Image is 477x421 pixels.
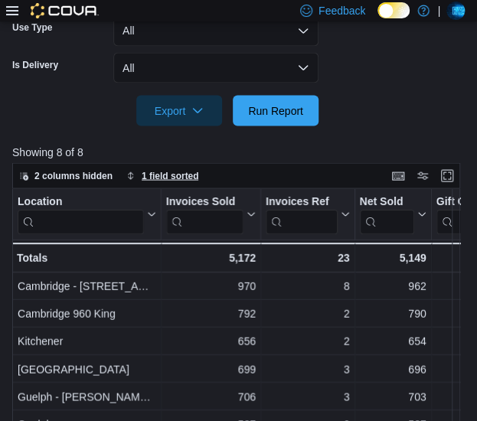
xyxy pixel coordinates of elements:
div: Cambridge - [STREET_ADDRESS] [18,276,156,295]
div: 5,149 [360,248,426,266]
div: 2 [266,331,349,350]
button: 2 columns hidden [13,166,119,184]
div: Invoices Ref [266,194,337,233]
input: Dark Mode [377,2,410,18]
button: Keyboard shortcuts [389,166,407,184]
span: Export [145,95,213,126]
button: Run Report [233,95,319,126]
div: 962 [360,276,426,295]
div: 790 [360,304,426,322]
div: 696 [360,359,426,377]
button: 1 field sorted [120,166,205,184]
p: | [437,2,440,20]
div: Net Sold [360,194,414,208]
div: Cambridge 960 King [18,304,156,322]
div: Invoices Ref [266,194,337,208]
div: 3 [266,387,349,405]
span: Run Report [248,103,303,118]
button: Display options [413,166,432,184]
button: Invoices Sold [166,194,256,233]
div: Ryan Anningson [446,2,465,20]
button: Export [136,95,222,126]
button: All [113,52,319,83]
button: Invoices Ref [266,194,349,233]
div: Location [18,194,144,208]
button: All [113,15,319,46]
span: Dark Mode [377,18,378,19]
button: Enter fullscreen [438,166,456,184]
label: Is Delivery [12,58,58,70]
label: Use Type [12,21,52,34]
div: 656 [166,331,256,350]
div: 5,172 [166,248,256,266]
div: 654 [360,331,426,350]
div: 792 [166,304,256,322]
p: Showing 8 of 8 [12,144,465,159]
div: Guelph - [PERSON_NAME] Gate [18,387,156,405]
div: [GEOGRAPHIC_DATA] [18,359,156,377]
div: 8 [266,276,349,295]
div: 706 [166,387,256,405]
div: Net Sold [360,194,414,233]
div: 699 [166,359,256,377]
div: Kitchener [18,331,156,350]
span: Feedback [319,3,365,18]
span: 2 columns hidden [34,169,113,181]
div: Location [18,194,144,233]
button: Net Sold [360,194,426,233]
img: Cova [31,3,99,18]
div: 3 [266,359,349,377]
div: Totals [17,248,156,266]
div: 970 [166,276,256,295]
span: 1 field sorted [142,169,199,181]
div: Invoices Sold [166,194,243,208]
div: 23 [266,248,349,266]
div: 703 [360,387,426,405]
div: Invoices Sold [166,194,243,233]
div: 2 [266,304,349,322]
button: Location [18,194,156,233]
